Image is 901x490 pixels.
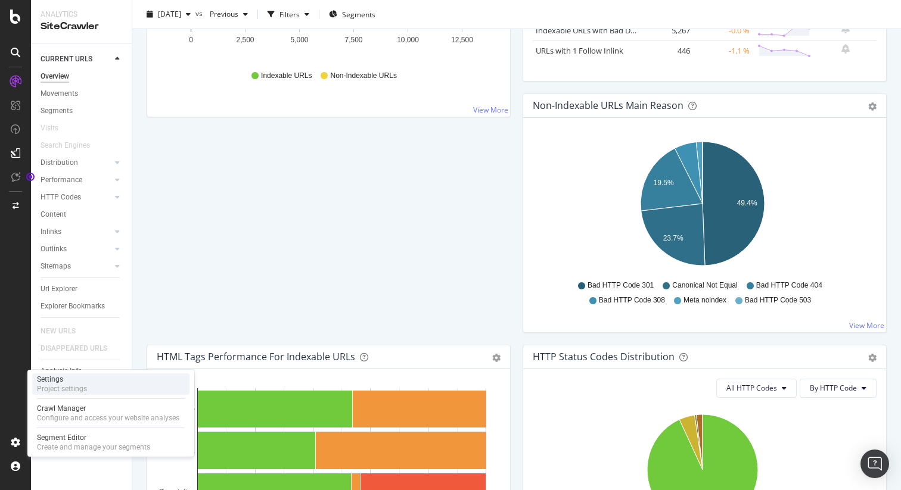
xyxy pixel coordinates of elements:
div: Inlinks [41,226,61,238]
span: Bad HTTP Code 308 [599,295,665,305]
a: Explorer Bookmarks [41,300,123,313]
div: Movements [41,88,78,100]
div: CURRENT URLS [41,53,92,65]
span: Segments [342,9,375,19]
div: Analysis Info [41,365,82,377]
a: Content [41,208,123,221]
a: Inlinks [41,226,111,238]
text: 2,500 [236,36,254,44]
span: Bad HTTP Code 503 [745,295,811,305]
div: gear [868,102,877,111]
div: Content [41,208,66,221]
button: All HTTP Codes [716,379,797,398]
a: URLs with 1 Follow Inlink [536,45,623,56]
div: Outlinks [41,243,67,255]
a: Performance [41,174,111,186]
div: gear [492,354,501,362]
div: HTTP Codes [41,191,81,204]
div: Distribution [41,157,78,169]
a: Sitemaps [41,260,111,273]
div: Segment Editor [37,433,150,442]
text: 12,500 [451,36,473,44]
div: gear [868,354,877,362]
button: Filters [263,5,314,24]
span: By HTTP Code [810,383,857,393]
td: 5,267 [645,20,693,40]
span: All HTTP Codes [726,383,777,393]
span: Bad HTTP Code 404 [756,280,822,291]
span: Meta noindex [683,295,726,305]
button: Previous [205,5,253,24]
div: Segments [41,105,73,117]
div: Sitemaps [41,260,71,273]
div: Crawl Manager [37,404,179,413]
a: Movements [41,88,123,100]
div: DISAPPEARED URLS [41,342,107,355]
div: Configure and access your website analyses [37,413,179,423]
div: Filters [279,9,300,19]
span: 2025 Sep. 24th [158,9,181,19]
text: 23.7% [663,234,683,242]
a: CURRENT URLS [41,53,111,65]
text: 10,000 [397,36,419,44]
a: View More [473,105,508,115]
a: DISAPPEARED URLS [41,342,119,355]
td: -1.1 % [693,40,753,61]
span: vs [195,8,205,18]
a: Crawl ManagerConfigure and access your website analyses [32,402,189,424]
div: NEW URLS [41,325,76,338]
a: Segment EditorCreate and manage your segments [32,432,189,453]
div: Search Engines [41,139,90,152]
span: Canonical Not Equal [672,280,737,291]
td: 446 [645,40,693,61]
div: Overview [41,70,69,83]
text: 19.5% [654,179,674,187]
span: Bad HTTP Code 301 [588,280,654,291]
text: 7,500 [344,36,362,44]
a: Analysis Info [41,365,123,377]
a: Search Engines [41,139,102,152]
text: 49.4% [737,199,757,207]
div: Project settings [37,384,87,394]
a: View More [849,320,884,330]
div: HTTP Status Codes Distribution [533,351,675,363]
div: Open Intercom Messenger [860,450,889,478]
div: Visits [41,122,58,135]
button: [DATE] [142,5,195,24]
div: Settings [37,374,87,384]
span: Indexable URLs [261,71,312,81]
a: Segments [41,105,123,117]
div: SiteCrawler [41,20,122,33]
div: Tooltip anchor [25,171,36,182]
a: Url Explorer [41,283,123,295]
div: Url Explorer [41,283,77,295]
a: NEW URLS [41,325,88,338]
div: Analytics [41,10,122,20]
a: SettingsProject settings [32,373,189,395]
div: Create and manage your segments [37,442,150,452]
button: Segments [324,5,380,24]
a: Distribution [41,157,111,169]
text: 0 [189,36,193,44]
a: Overview [41,70,123,83]
svg: A chart. [533,137,872,275]
div: HTML Tags Performance for Indexable URLs [157,351,355,363]
text: 5,000 [290,36,308,44]
div: bell-plus [841,44,850,54]
td: -0.0 % [693,20,753,40]
div: Performance [41,174,82,186]
div: Explorer Bookmarks [41,300,105,313]
a: Indexable URLs with Bad Description [536,25,666,36]
button: By HTTP Code [800,379,877,398]
span: Previous [205,9,238,19]
a: Outlinks [41,243,111,255]
div: Non-Indexable URLs Main Reason [533,99,683,111]
span: Non-Indexable URLs [330,71,396,81]
a: HTTP Codes [41,191,111,204]
a: Visits [41,122,70,135]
